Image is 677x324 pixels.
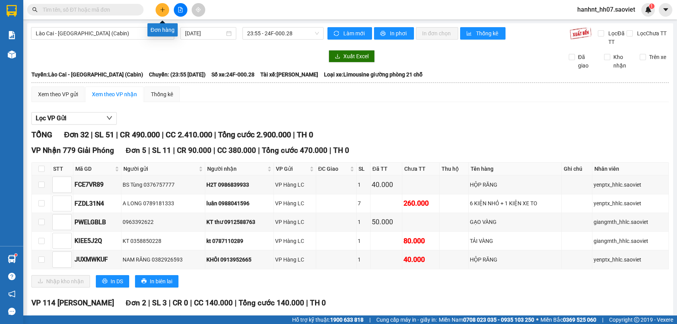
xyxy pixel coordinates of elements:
strong: 1900 633 818 [330,317,364,323]
span: Lọc Đã TT [605,29,626,46]
span: printer [141,278,147,284]
div: VP Hàng LC [275,237,315,245]
span: | [148,298,150,307]
div: KT thư 0912588763 [206,218,272,226]
span: Miền Nam [439,315,534,324]
div: 6 KIỆN NHỎ + 1 KIỆN XE TO [470,199,561,208]
div: 40.000 [403,254,438,265]
span: file-add [178,7,183,12]
img: warehouse-icon [8,50,16,59]
span: notification [8,290,16,298]
span: | [190,298,192,307]
div: 0963392622 [123,218,204,226]
div: KT 0358850228 [123,237,204,245]
div: BS Tùng 0376757777 [123,180,204,189]
span: Chuyến: (23:55 [DATE]) [149,70,206,79]
span: ĐC Giao [318,165,348,173]
div: 1 [358,218,369,226]
div: VP Hàng LC [275,180,315,189]
div: 7 [358,199,369,208]
td: FCE7VR89 [73,175,121,194]
span: | [235,298,237,307]
span: CR 0 [173,298,188,307]
div: KIEE5J2Q [74,236,120,246]
span: Đã giao [575,53,598,70]
span: ⚪️ [536,318,538,321]
span: Tổng cước 2.900.000 [218,130,291,139]
span: Tài xế: [PERSON_NAME] [260,70,318,79]
sup: 1 [649,3,654,9]
b: Tuyến: Lào Cai - [GEOGRAPHIC_DATA] (Cabin) [31,71,143,78]
button: bar-chartThống kê [460,27,506,40]
div: HỘP RĂNG [470,255,561,264]
td: VP Hàng LC [274,213,316,232]
span: In DS [111,277,123,286]
div: FCE7VR89 [74,180,120,189]
span: SL 11 [152,146,171,155]
button: printerIn DS [96,275,129,288]
span: Loại xe: Limousine giường phòng 21 chỗ [324,70,422,79]
th: Ghi chú [562,163,592,175]
button: printerIn biên lai [135,275,178,288]
button: plus [156,3,169,17]
span: down [106,115,113,121]
button: downloadXuất Excel [329,50,375,62]
div: giangmth_hhlc.saoviet [594,237,667,245]
span: Số xe: 24F-000.28 [211,70,255,79]
span: Đơn 2 [126,298,146,307]
span: In biên lai [150,277,172,286]
span: | [306,298,308,307]
div: PWELGBLB [74,217,120,227]
th: Nhân viên [592,163,669,175]
td: VP Hàng LC [274,250,316,269]
sup: 1 [15,254,17,256]
div: Xem theo VP gửi [38,90,78,99]
img: warehouse-icon [8,255,16,263]
div: kt 0787110289 [206,237,272,245]
span: | [148,146,150,155]
button: downloadNhập kho nhận [31,275,90,288]
div: 1 [358,237,369,245]
div: KHÔI 0913952665 [206,255,272,264]
span: Lọc VP Gửi [36,113,66,123]
span: | [173,146,175,155]
th: Đã TT [371,163,403,175]
button: caret-down [659,3,672,17]
span: Lào Cai - Hà Nội (Cabin) [36,28,170,39]
div: yenptx_hhlc.saoviet [594,180,667,189]
span: printer [102,278,107,284]
span: Mã GD [75,165,113,173]
span: | [214,130,216,139]
span: CC 140.000 [194,298,233,307]
span: | [116,130,118,139]
span: message [8,308,16,315]
th: Tên hàng [469,163,562,175]
span: 1 [650,3,653,9]
span: | [329,146,331,155]
span: Tổng cước 470.000 [262,146,327,155]
div: yenptx_hhlc.saoviet [594,199,667,208]
span: question-circle [8,273,16,280]
span: | [258,146,260,155]
span: VP Nhận 779 Giải Phóng [31,146,114,155]
span: Thống kê [476,29,499,38]
span: bar-chart [466,31,473,37]
span: Tổng cước 140.000 [239,298,304,307]
span: | [602,315,603,324]
span: sync [334,31,340,37]
img: 9k= [570,27,592,40]
th: SL [357,163,371,175]
span: | [162,130,164,139]
div: NAM RĂNG 0382926593 [123,255,204,264]
td: FZDL31N4 [73,194,121,213]
div: FZDL31N4 [74,199,120,208]
div: luân 0988041596 [206,199,272,208]
span: CC 380.000 [217,146,256,155]
span: Hỗ trợ kỹ thuật: [292,315,364,324]
img: logo-vxr [7,5,17,17]
button: aim [192,3,205,17]
strong: 0369 525 060 [563,317,596,323]
button: printerIn phơi [374,27,414,40]
div: GẠO VÀNG [470,218,561,226]
span: download [335,54,340,60]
